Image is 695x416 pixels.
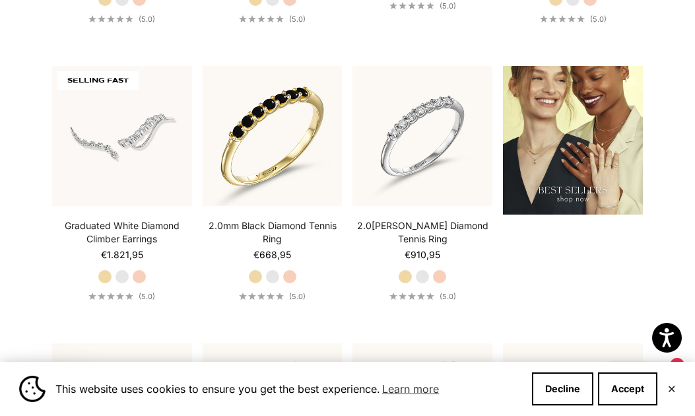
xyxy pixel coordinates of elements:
[352,219,492,246] a: 2.0[PERSON_NAME] Diamond Tennis Ring
[101,248,143,261] sale-price: €1.821,95
[52,219,192,246] a: Graduated White Diamond Climber Earrings
[88,293,133,300] div: 5.0 out of 5.0 stars
[389,1,456,11] a: 5.0 out of 5.0 stars(5.0)
[405,248,440,261] sale-price: €910,95
[239,292,306,301] a: 5.0 out of 5.0 stars(5.0)
[239,15,306,24] a: 5.0 out of 5.0 stars(5.0)
[55,379,521,399] span: This website uses cookies to ensure you get the best experience.
[352,66,492,206] img: #WhiteGold
[389,292,456,301] a: 5.0 out of 5.0 stars(5.0)
[239,15,284,22] div: 5.0 out of 5.0 stars
[239,293,284,300] div: 5.0 out of 5.0 stars
[598,372,657,405] button: Accept
[590,15,607,24] span: (5.0)
[532,372,593,405] button: Decline
[540,15,585,22] div: 5.0 out of 5.0 stars
[253,248,291,261] sale-price: €668,95
[88,15,133,22] div: 5.0 out of 5.0 stars
[139,292,155,301] span: (5.0)
[440,1,456,11] span: (5.0)
[88,292,155,301] a: 5.0 out of 5.0 stars(5.0)
[380,379,441,399] a: Learn more
[440,292,456,301] span: (5.0)
[139,15,155,24] span: (5.0)
[203,66,343,206] img: 2.0mm Black Diamond Tennis Ring
[289,15,306,24] span: (5.0)
[52,66,192,206] img: #WhiteGold
[667,385,676,393] button: Close
[88,15,155,24] a: 5.0 out of 5.0 stars(5.0)
[203,219,343,246] a: 2.0mm Black Diamond Tennis Ring
[540,15,607,24] a: 5.0 out of 5.0 stars(5.0)
[19,376,46,402] img: Cookie banner
[389,2,434,9] div: 5.0 out of 5.0 stars
[57,71,139,90] span: SELLING FAST
[289,292,306,301] span: (5.0)
[389,293,434,300] div: 5.0 out of 5.0 stars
